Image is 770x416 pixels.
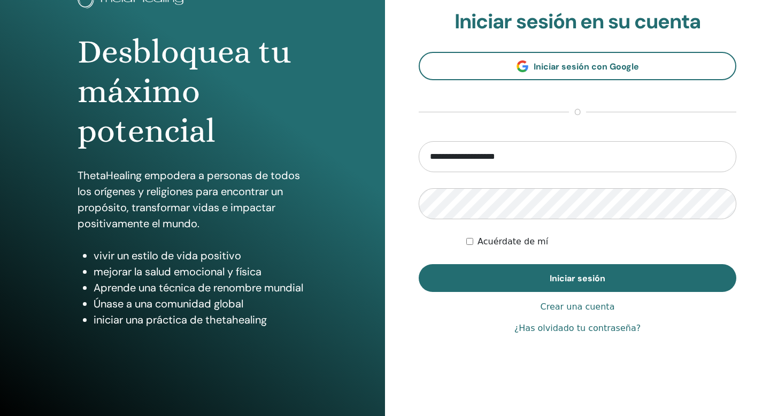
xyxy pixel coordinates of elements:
[94,297,243,311] font: Únase a una comunidad global
[478,236,548,246] font: Acuérdate de mí
[78,33,291,150] font: Desbloquea tu máximo potencial
[541,301,615,313] a: Crear una cuenta
[514,323,641,333] font: ¿Has olvidado tu contraseña?
[419,52,736,80] a: Iniciar sesión con Google
[455,8,701,35] font: Iniciar sesión en su cuenta
[94,249,241,263] font: vivir un estilo de vida positivo
[94,313,267,327] font: iniciar una práctica de thetahealing
[78,168,300,230] font: ThetaHealing empodera a personas de todos los orígenes y religiones para encontrar un propósito, ...
[574,106,581,118] font: o
[419,264,736,292] button: Iniciar sesión
[466,235,736,248] div: Mantenerme autenticado indefinidamente o hasta que cierre sesión manualmente
[534,61,639,72] font: Iniciar sesión con Google
[94,265,261,279] font: mejorar la salud emocional y física
[94,281,303,295] font: Aprende una técnica de renombre mundial
[541,302,615,312] font: Crear una cuenta
[550,273,605,284] font: Iniciar sesión
[514,322,641,335] a: ¿Has olvidado tu contraseña?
